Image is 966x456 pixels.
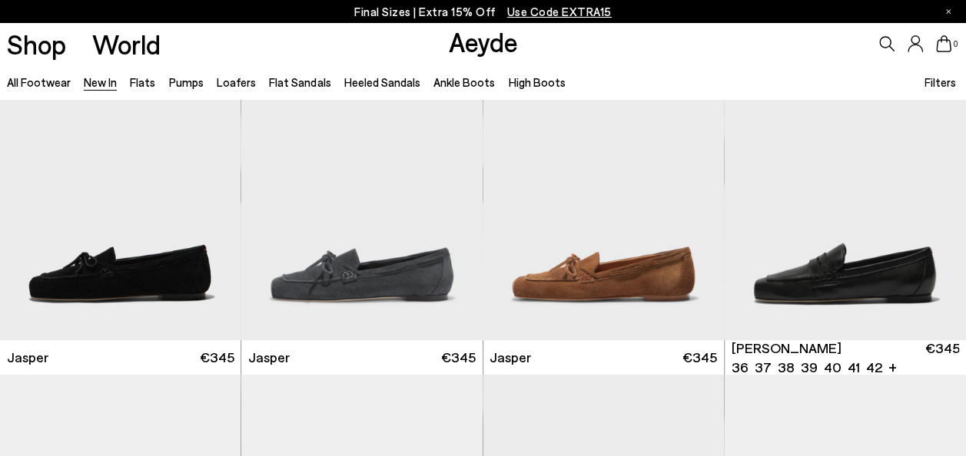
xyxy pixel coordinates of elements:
a: Loafers [217,75,256,89]
a: World [92,31,161,58]
a: Pumps [169,75,204,89]
span: Jasper [248,348,290,367]
span: Navigate to /collections/ss25-final-sizes [507,5,612,18]
img: Jasper Moccasin Loafers [483,38,724,340]
a: High Boots [508,75,565,89]
a: Flat Sandals [269,75,330,89]
a: All Footwear [7,75,71,89]
li: 38 [777,358,794,377]
li: 39 [800,358,817,377]
li: 41 [847,358,859,377]
a: New In [84,75,117,89]
a: [PERSON_NAME] 36 37 38 39 40 41 42 + €345 [725,340,966,375]
a: Aeyde [449,25,518,58]
li: 42 [865,358,881,377]
a: Jasper €345 [483,340,724,375]
span: Jasper [490,348,531,367]
span: €345 [441,348,476,367]
li: + [888,356,896,377]
li: 37 [754,358,771,377]
a: Jasper €345 [241,340,482,375]
a: Flats [130,75,155,89]
ul: variant [731,358,877,377]
span: 0 [951,40,959,48]
span: Jasper [7,348,48,367]
span: €345 [682,348,717,367]
a: Heeled Sandals [344,75,420,89]
a: 0 [936,35,951,52]
a: Ankle Boots [433,75,495,89]
div: 1 / 6 [725,38,966,340]
img: Jasper Moccasin Loafers [241,38,482,340]
span: €345 [925,339,959,377]
li: 40 [823,358,841,377]
a: 6 / 6 1 / 6 2 / 6 3 / 6 4 / 6 5 / 6 6 / 6 1 / 6 Next slide Previous slide [725,38,966,340]
li: 36 [731,358,748,377]
a: Shop [7,31,66,58]
span: [PERSON_NAME] [731,339,841,358]
span: Filters [925,75,956,89]
span: €345 [200,348,234,367]
p: Final Sizes | Extra 15% Off [354,2,612,21]
img: Lana Moccasin Loafers [725,38,966,340]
